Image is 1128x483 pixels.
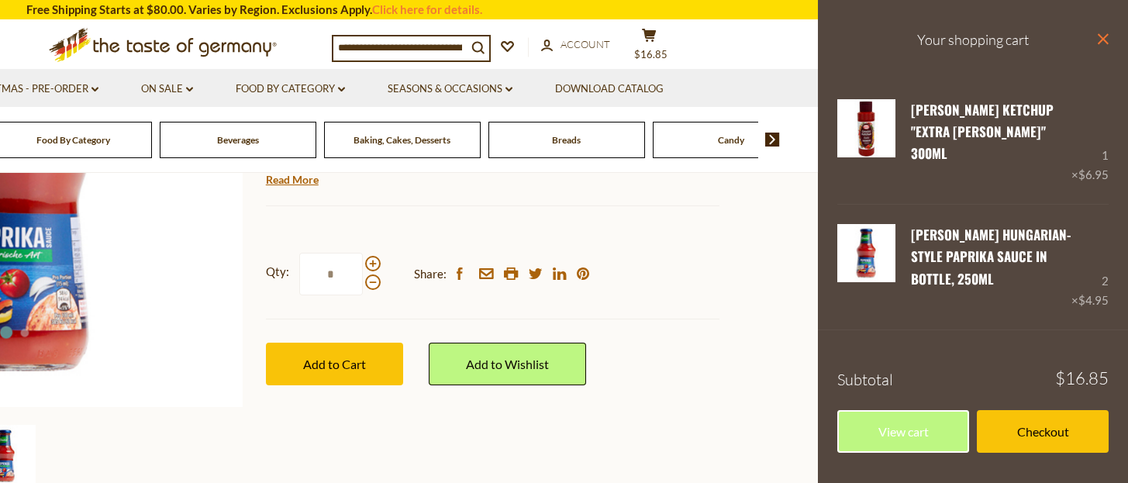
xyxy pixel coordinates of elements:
a: Click here for details. [372,2,482,16]
a: Checkout [977,410,1109,453]
button: $16.85 [626,28,673,67]
a: Account [541,36,610,53]
span: Subtotal [837,370,893,389]
span: $6.95 [1078,167,1109,181]
a: Breads [552,134,581,146]
a: Beverages [217,134,259,146]
span: Share: [414,264,447,284]
a: Read More [266,172,319,188]
span: $16.85 [1055,370,1109,387]
a: View cart [837,410,969,453]
img: next arrow [765,133,780,147]
div: 1 × [1071,99,1109,185]
input: Qty: [299,253,363,295]
span: Account [561,38,610,50]
button: Add to Cart [266,343,403,385]
a: [PERSON_NAME] Ketchup "Extra [PERSON_NAME]" 300ml [911,100,1054,164]
a: Candy [718,134,744,146]
a: On Sale [141,81,193,98]
a: Baking, Cakes, Desserts [354,134,450,146]
a: Download Catalog [555,81,664,98]
a: Hela Curry Ketchup "Extra Scharf" 300ml [837,99,895,185]
a: Add to Wishlist [429,343,586,385]
a: [PERSON_NAME] Hungarian-Style Paprika Sauce in Bottle, 250ml [911,225,1071,288]
div: 2 × [1071,224,1109,310]
a: Seasons & Occasions [388,81,512,98]
span: $16.85 [634,48,667,60]
strong: Qty: [266,262,289,281]
img: Knorr Hungarian-Style Paprika Sauce in Bottle, 250ml [837,224,895,282]
span: Add to Cart [303,357,366,371]
a: Knorr Hungarian-Style Paprika Sauce in Bottle, 250ml [837,224,895,310]
span: $4.95 [1078,293,1109,307]
a: Food By Category [36,134,110,146]
img: Hela Curry Ketchup "Extra Scharf" 300ml [837,99,895,157]
a: Food By Category [236,81,345,98]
